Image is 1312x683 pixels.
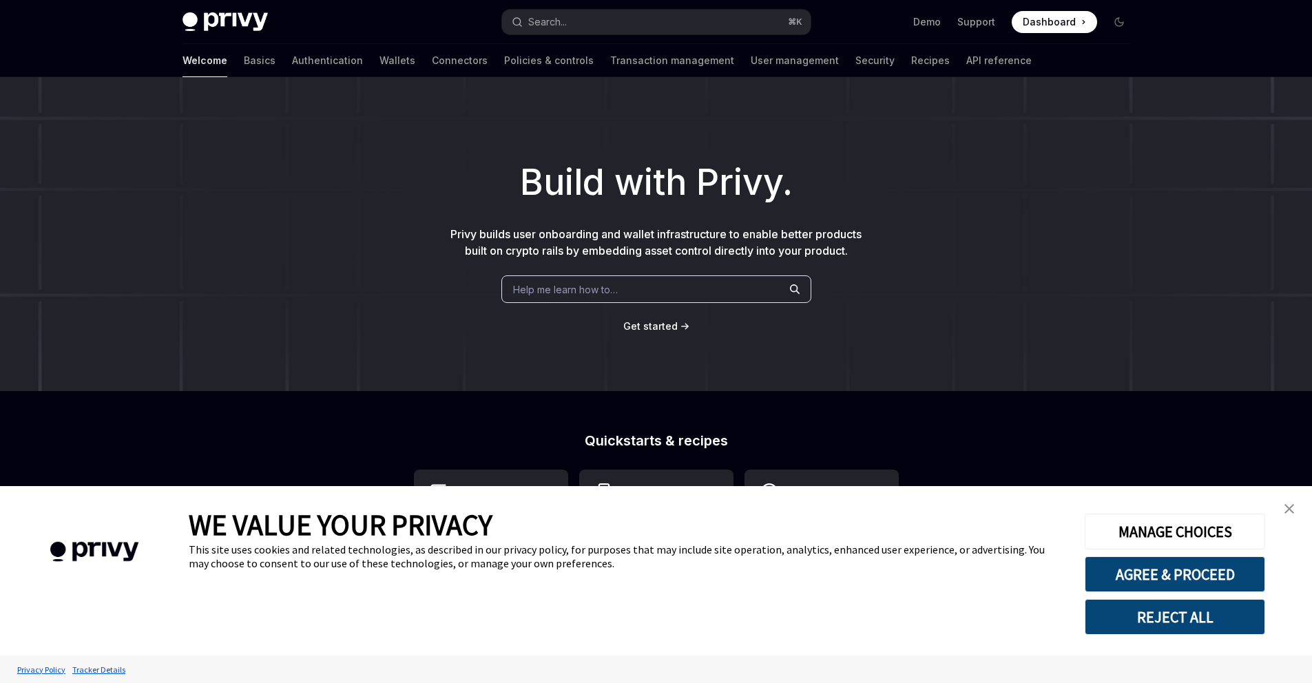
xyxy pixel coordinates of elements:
[1023,15,1076,29] span: Dashboard
[966,44,1032,77] a: API reference
[744,470,899,610] a: **** *****Whitelabel login, wallets, and user management with your own UI and branding.
[189,543,1064,570] div: This site uses cookies and related technologies, as described in our privacy policy, for purposes...
[22,156,1290,209] h1: Build with Privy.
[1085,599,1265,635] button: REJECT ALL
[911,44,950,77] a: Recipes
[1275,495,1303,523] a: close banner
[502,10,811,34] button: Search...⌘K
[528,14,567,30] div: Search...
[244,44,275,77] a: Basics
[450,227,862,258] span: Privy builds user onboarding and wallet infrastructure to enable better products built on crypto ...
[292,44,363,77] a: Authentication
[610,44,734,77] a: Transaction management
[189,507,492,543] span: WE VALUE YOUR PRIVACY
[751,44,839,77] a: User management
[432,44,488,77] a: Connectors
[504,44,594,77] a: Policies & controls
[414,434,899,448] h2: Quickstarts & recipes
[788,17,802,28] span: ⌘ K
[1085,514,1265,549] button: MANAGE CHOICES
[579,470,733,610] a: **** **** **** ***Use the React Native SDK to build a mobile app on Solana.
[957,15,995,29] a: Support
[183,12,268,32] img: dark logo
[855,44,895,77] a: Security
[623,319,678,333] a: Get started
[21,522,168,582] img: company logo
[14,658,69,682] a: Privacy Policy
[379,44,415,77] a: Wallets
[1012,11,1097,33] a: Dashboard
[183,44,227,77] a: Welcome
[1284,504,1294,514] img: close banner
[513,282,618,297] span: Help me learn how to…
[1085,556,1265,592] button: AGREE & PROCEED
[623,320,678,332] span: Get started
[913,15,941,29] a: Demo
[1108,11,1130,33] button: Toggle dark mode
[69,658,129,682] a: Tracker Details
